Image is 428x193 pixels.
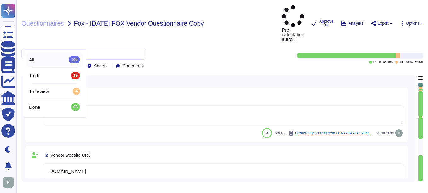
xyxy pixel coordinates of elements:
[26,84,83,98] div: To review
[71,103,80,110] div: 83
[383,61,393,64] span: 83 / 106
[373,61,382,64] span: Done:
[69,56,80,63] div: 106
[43,153,48,157] span: 2
[29,88,80,95] div: To review
[395,129,403,137] img: user
[349,21,364,25] span: Analytics
[29,56,80,63] div: All
[43,105,404,125] textarea: Sectigo Limited
[25,48,146,59] input: Search by keywords
[406,21,419,25] span: Options
[282,5,304,42] span: Pre-calculating autofill
[29,57,34,63] span: All
[264,131,269,135] span: 100
[26,100,83,114] div: Done
[3,177,14,188] img: user
[26,53,83,67] div: All
[400,61,414,64] span: To review:
[376,131,394,135] span: Verified by
[295,131,374,135] span: Canterbuty Assessment of Technical Fit and Adherence to UK DPA 2018
[26,68,83,83] div: To do
[21,20,64,26] span: Questionnaires
[73,88,80,95] div: 4
[29,103,80,110] div: Done
[29,72,80,79] div: To do
[275,131,374,136] span: Source:
[29,104,40,110] span: Done
[43,163,404,183] textarea: [DOMAIN_NAME]
[29,89,49,94] span: To review
[74,20,204,26] span: Fox - [DATE] FOX Vendor Questionnaire Copy
[319,20,333,27] span: Approve all
[50,153,91,158] span: Vendor website URL
[29,73,41,79] span: To do
[312,20,333,27] button: Approve all
[94,64,108,68] span: Sheets
[415,61,423,64] span: 4 / 106
[122,64,144,68] span: Comments
[341,21,364,26] button: Analytics
[1,175,18,189] button: user
[378,21,389,25] span: Export
[71,72,80,79] div: 19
